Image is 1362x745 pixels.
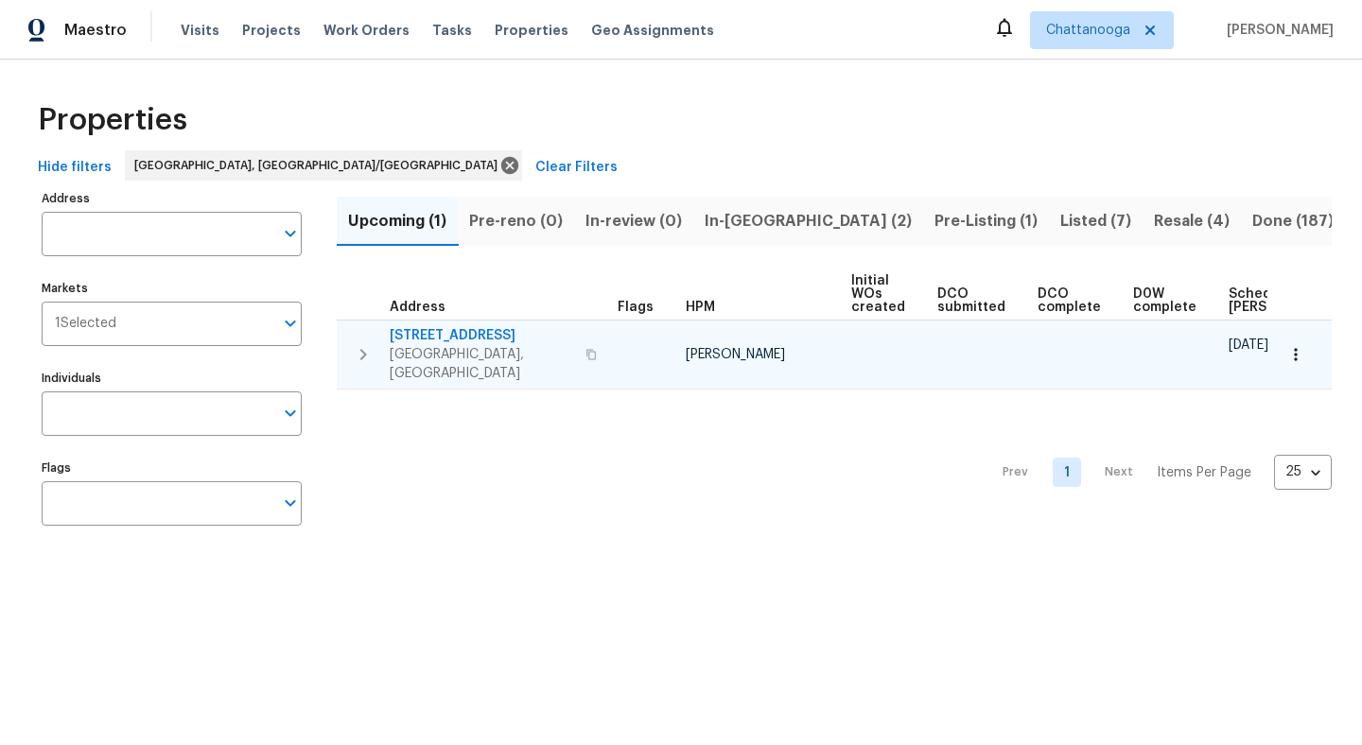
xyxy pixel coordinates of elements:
div: [GEOGRAPHIC_DATA], [GEOGRAPHIC_DATA]/[GEOGRAPHIC_DATA] [125,150,522,181]
span: Clear Filters [535,156,618,180]
span: 1 Selected [55,316,116,332]
span: Geo Assignments [591,21,714,40]
button: Open [277,490,304,516]
span: Maestro [64,21,127,40]
label: Markets [42,283,302,294]
span: Pre-Listing (1) [934,208,1038,234]
span: Initial WOs created [851,274,905,314]
span: Projects [242,21,301,40]
span: Upcoming (1) [348,208,446,234]
span: HPM [686,301,715,314]
span: DCO complete [1038,287,1101,314]
div: 25 [1274,447,1332,496]
span: Scheduled [PERSON_NAME] [1229,287,1336,314]
span: Visits [181,21,219,40]
span: Chattanooga [1046,21,1130,40]
button: Hide filters [30,150,119,185]
span: D0W complete [1133,287,1196,314]
span: [PERSON_NAME] [686,348,785,361]
span: [DATE] [1229,338,1268,352]
nav: Pagination Navigation [985,401,1332,545]
span: [GEOGRAPHIC_DATA], [GEOGRAPHIC_DATA] [390,345,574,383]
span: [PERSON_NAME] [1219,21,1334,40]
span: DCO submitted [937,287,1005,314]
span: Listed (7) [1060,208,1131,234]
span: Hide filters [38,156,112,180]
span: Properties [38,111,187,130]
button: Open [277,400,304,426]
span: Pre-reno (0) [469,208,563,234]
span: Properties [495,21,568,40]
a: Goto page 1 [1053,458,1081,487]
span: Flags [618,301,654,314]
span: Done (187) [1252,208,1334,234]
span: In-[GEOGRAPHIC_DATA] (2) [705,208,912,234]
span: Tasks [432,24,472,37]
span: Address [390,301,445,314]
span: Work Orders [323,21,410,40]
button: Clear Filters [528,150,625,185]
button: Open [277,220,304,247]
label: Address [42,193,302,204]
span: [STREET_ADDRESS] [390,326,574,345]
span: In-review (0) [585,208,682,234]
button: Open [277,310,304,337]
label: Flags [42,462,302,474]
label: Individuals [42,372,302,384]
span: [GEOGRAPHIC_DATA], [GEOGRAPHIC_DATA]/[GEOGRAPHIC_DATA] [134,156,505,175]
p: Items Per Page [1157,463,1251,482]
span: Resale (4) [1154,208,1230,234]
